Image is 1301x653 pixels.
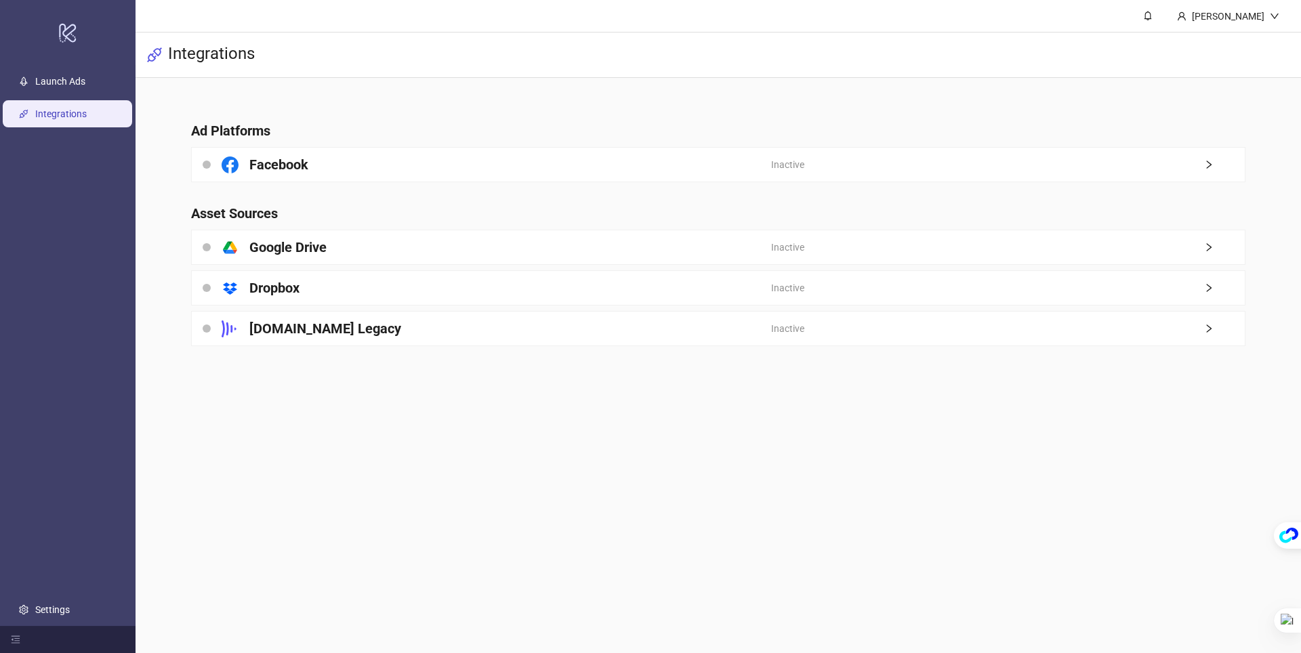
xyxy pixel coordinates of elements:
[11,635,20,644] span: menu-fold
[191,270,1245,306] a: DropboxInactiveright
[35,76,85,87] a: Launch Ads
[35,108,87,119] a: Integrations
[249,278,300,297] h4: Dropbox
[1186,9,1270,24] div: [PERSON_NAME]
[1204,160,1245,169] span: right
[1177,12,1186,21] span: user
[222,320,239,337] svg: Frame.io Logo
[249,238,327,257] h4: Google Drive
[771,240,804,255] span: Inactive
[191,121,1245,140] h4: Ad Platforms
[1204,283,1245,293] span: right
[1204,324,1245,333] span: right
[1204,243,1245,252] span: right
[191,230,1245,265] a: Google DriveInactiveright
[1143,11,1153,20] span: bell
[1270,12,1279,21] span: down
[249,319,401,338] h4: [DOMAIN_NAME] Legacy
[146,47,163,63] span: api
[191,204,1245,223] h4: Asset Sources
[771,280,804,295] span: Inactive
[168,43,255,66] h3: Integrations
[771,321,804,336] span: Inactive
[771,157,804,172] span: Inactive
[191,311,1245,346] a: [DOMAIN_NAME] LegacyInactiveright
[249,155,308,174] h4: Facebook
[191,147,1245,182] a: FacebookInactiveright
[35,604,70,615] a: Settings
